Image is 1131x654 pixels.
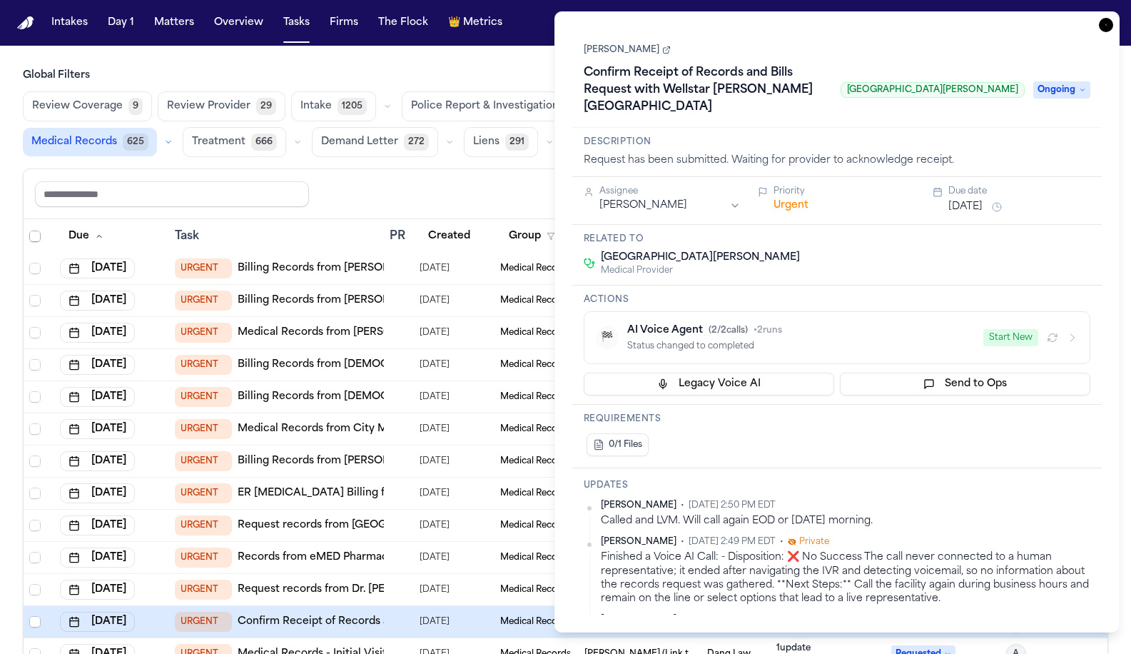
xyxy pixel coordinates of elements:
span: • [681,614,684,625]
h3: Actions [584,294,1091,306]
span: 9/16/2025, 1:27:35 PM [420,612,450,632]
span: 272 [404,134,429,151]
span: 29 [256,98,276,115]
button: Day 1 [102,10,140,36]
button: 🏁AI Voice Agent(2/2calls)•2runsStatus changed to completedStart New [584,311,1091,364]
span: Select row [29,584,41,595]
span: Medical Records [500,359,571,371]
span: 7/14/2025, 10:19:08 PM [420,387,450,407]
span: 7/14/2025, 7:30:03 PM [420,419,450,439]
span: • [780,614,783,625]
span: Select row [29,520,41,531]
a: Tasks [278,10,315,36]
span: Review Provider [167,99,250,114]
span: URGENT [175,515,232,535]
button: Urgent [774,198,808,213]
h1: Confirm Receipt of Records and Bills Request with Wellstar [PERSON_NAME][GEOGRAPHIC_DATA] [578,61,836,119]
button: Intakes [46,10,93,36]
span: Select row [29,359,41,371]
button: The Flock [372,10,434,36]
span: • [681,500,684,511]
h3: Updates [584,480,1091,491]
h3: Global Filters [23,69,1108,83]
span: Medical Records [31,135,117,149]
span: Ongoing [1033,81,1090,99]
button: [DATE] [60,612,135,632]
span: URGENT [175,483,232,503]
button: [DATE] [60,483,135,503]
span: URGENT [175,580,232,600]
span: 1205 [338,98,367,115]
button: Overview [208,10,269,36]
span: 7/15/2025, 9:27:50 AM [420,451,450,471]
span: URGENT [175,612,232,632]
span: [DATE] 2:45 PM EDT [689,614,776,625]
span: [PERSON_NAME] [601,500,676,511]
span: Select row [29,423,41,435]
span: Demand Letter [321,135,398,149]
span: 7/15/2025, 9:25:32 AM [420,355,450,375]
div: Called and LVM. Will call again EOD or [DATE] morning. [601,514,1091,528]
button: Police Report & Investigation291 [402,91,597,121]
button: Matters [148,10,200,36]
button: Start New [983,329,1038,346]
button: crownMetrics [442,10,508,36]
button: Refresh [1044,329,1061,346]
div: Status changed to completed [627,341,975,352]
span: 7/15/2025, 10:09:30 AM [420,323,450,343]
a: Request records from Dr. [PERSON_NAME] Pain Management [238,583,550,597]
a: Records from eMED Pharmacy [238,550,394,565]
span: Private [799,614,829,625]
button: [DATE] [60,387,135,407]
a: Billing Records from [DEMOGRAPHIC_DATA] Cardiology [238,358,524,372]
span: Police Report & Investigation [411,99,559,114]
div: AI Voice Agent [627,323,975,338]
span: • [780,536,783,548]
a: Medical Records from City MD Urgent Care Yonkers [238,422,504,436]
span: Medical Records [500,456,571,467]
span: 5/21/2025, 8:05:42 PM [420,548,450,568]
a: Medical Records from [PERSON_NAME] Health System [238,326,517,340]
button: Legacy Voice AI [584,373,834,396]
button: [DATE] [60,548,135,568]
a: [PERSON_NAME] [584,44,671,56]
button: [DATE] [60,580,135,600]
span: 9 [128,98,143,115]
span: URGENT [175,355,232,375]
span: 625 [123,134,148,151]
span: Medical Provider [601,265,800,276]
span: Select row [29,552,41,563]
div: Request has been submitted. Waiting for provider to acknowledge receipt. [584,154,1091,168]
span: Private [799,536,829,548]
button: [DATE] [60,355,135,375]
span: Review Coverage [32,99,123,114]
button: Liens291 [464,127,538,157]
span: Select row [29,616,41,628]
span: 4/2/2025, 12:28:56 PM [420,580,450,600]
span: URGENT [175,419,232,439]
h3: Related to [584,233,1091,245]
span: Medical Records [500,584,571,595]
span: [PERSON_NAME] [601,614,676,625]
span: Intake [300,99,332,114]
span: URGENT [175,323,232,343]
span: 7/14/2025, 10:12:18 PM [420,483,450,503]
button: [DATE] [948,200,983,214]
span: [PERSON_NAME] [601,536,676,548]
span: Medical Records [500,327,571,338]
a: Firms [324,10,364,36]
span: 4/2/2025, 12:28:56 PM [420,515,450,535]
span: Select row [29,391,41,403]
a: Billing Records from [PERSON_NAME], MD [238,454,454,468]
button: [DATE] [60,419,135,439]
span: Select row [29,327,41,338]
span: 0/1 Files [609,439,642,451]
span: Medical Records [500,391,571,403]
span: 🏁 [601,331,613,345]
span: Select row [29,488,41,499]
span: URGENT [175,451,232,471]
img: Finch Logo [17,16,34,30]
